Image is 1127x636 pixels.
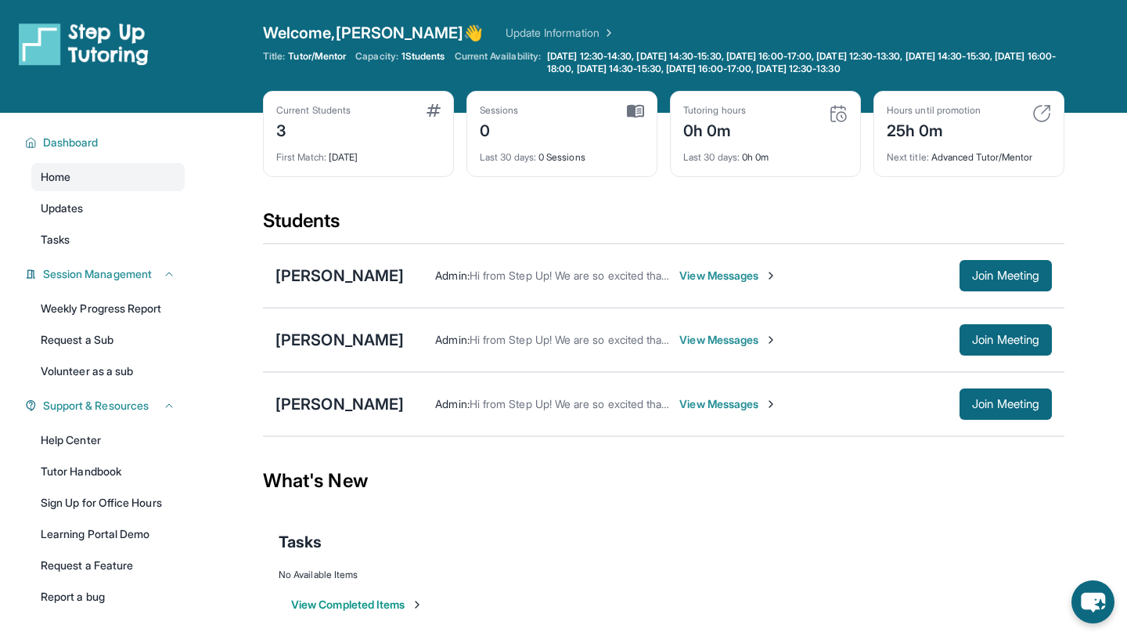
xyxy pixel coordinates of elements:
[275,265,404,287] div: [PERSON_NAME]
[37,135,175,150] button: Dashboard
[829,104,848,123] img: card
[544,50,1064,75] a: [DATE] 12:30-14:30, [DATE] 14:30-15:30, [DATE] 16:00-17:00, [DATE] 12:30-13:30, [DATE] 14:30-15:3...
[960,324,1052,356] button: Join Meeting
[279,531,322,553] span: Tasks
[506,25,615,41] a: Update Information
[960,388,1052,420] button: Join Meeting
[43,266,152,282] span: Session Management
[31,457,185,486] a: Tutor Handbook
[455,50,541,75] span: Current Availability:
[276,142,441,164] div: [DATE]
[1071,580,1114,623] button: chat-button
[887,117,981,142] div: 25h 0m
[37,398,175,414] button: Support & Resources
[683,117,746,142] div: 0h 0m
[1032,104,1051,123] img: card
[276,104,351,117] div: Current Students
[960,260,1052,291] button: Join Meeting
[547,50,1061,75] span: [DATE] 12:30-14:30, [DATE] 14:30-15:30, [DATE] 16:00-17:00, [DATE] 12:30-13:30, [DATE] 14:30-15:3...
[683,104,746,117] div: Tutoring hours
[19,22,149,66] img: logo
[887,142,1051,164] div: Advanced Tutor/Mentor
[31,295,185,323] a: Weekly Progress Report
[31,426,185,454] a: Help Center
[263,446,1064,515] div: What's New
[288,50,346,63] span: Tutor/Mentor
[41,201,84,216] span: Updates
[480,117,519,142] div: 0
[683,142,848,164] div: 0h 0m
[480,104,519,117] div: Sessions
[41,232,70,248] span: Tasks
[275,329,404,351] div: [PERSON_NAME]
[627,104,644,118] img: card
[972,335,1039,345] span: Join Meeting
[31,326,185,354] a: Request a Sub
[435,269,469,282] span: Admin :
[31,489,185,517] a: Sign Up for Office Hours
[31,194,185,222] a: Updates
[435,397,469,410] span: Admin :
[765,269,777,282] img: Chevron-Right
[679,268,777,284] span: View Messages
[37,266,175,282] button: Session Management
[31,163,185,191] a: Home
[401,50,445,63] span: 1 Students
[435,333,469,346] span: Admin :
[31,357,185,385] a: Volunteer as a sub
[600,25,615,41] img: Chevron Right
[41,169,70,185] span: Home
[355,50,398,63] span: Capacity:
[31,551,185,580] a: Request a Feature
[263,208,1064,243] div: Students
[972,399,1039,409] span: Join Meeting
[480,142,644,164] div: 0 Sessions
[263,22,484,44] span: Welcome, [PERSON_NAME] 👋
[679,332,777,348] span: View Messages
[43,398,149,414] span: Support & Resources
[765,398,777,410] img: Chevron-Right
[887,104,981,117] div: Hours until promotion
[31,520,185,548] a: Learning Portal Demo
[31,226,185,254] a: Tasks
[263,50,285,63] span: Title:
[972,271,1039,280] span: Join Meeting
[276,117,351,142] div: 3
[765,334,777,346] img: Chevron-Right
[679,396,777,412] span: View Messages
[683,151,740,163] span: Last 30 days :
[43,135,99,150] span: Dashboard
[887,151,929,163] span: Next title :
[279,569,1049,581] div: No Available Items
[275,393,404,415] div: [PERSON_NAME]
[291,597,423,613] button: View Completed Items
[276,151,326,163] span: First Match :
[427,104,441,117] img: card
[31,583,185,611] a: Report a bug
[480,151,536,163] span: Last 30 days :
